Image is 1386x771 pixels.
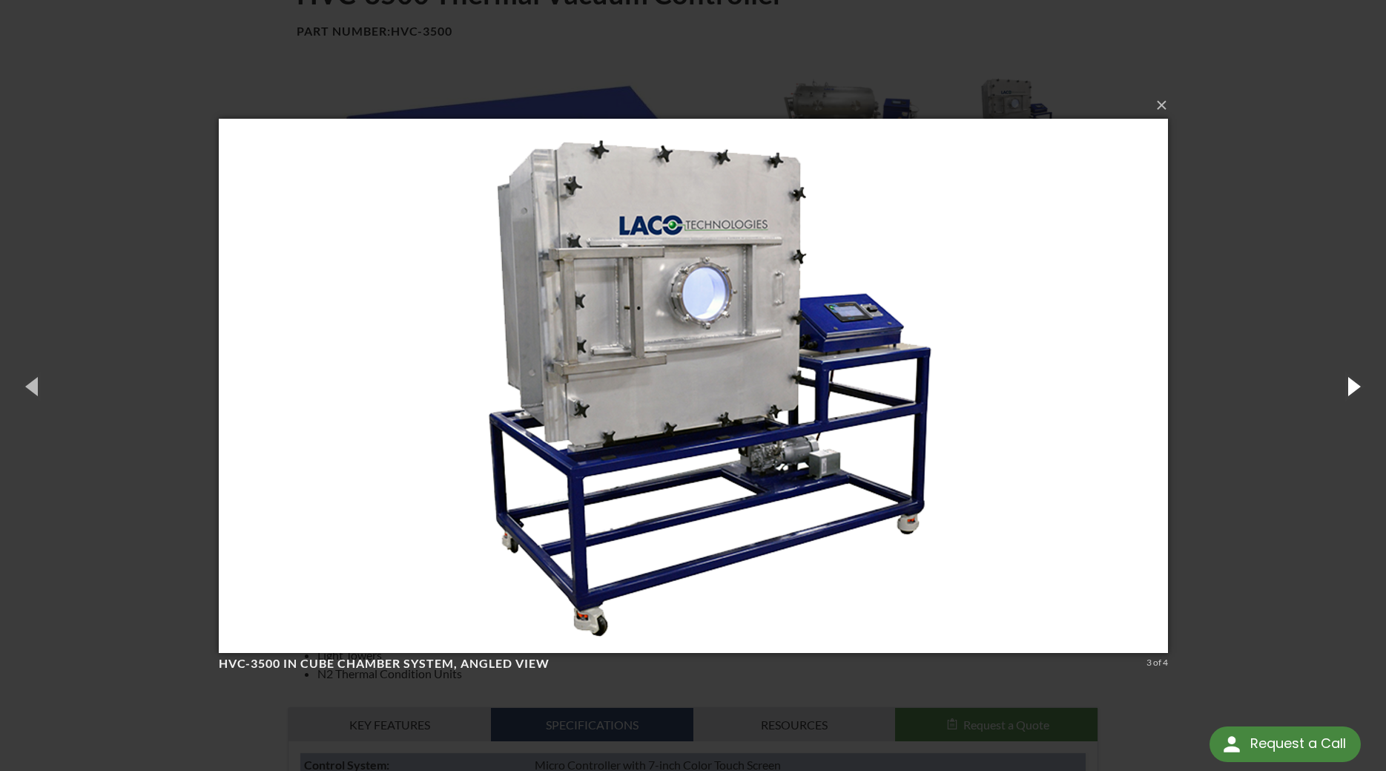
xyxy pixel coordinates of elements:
[1319,345,1386,427] button: Next (Right arrow key)
[1250,726,1346,761] div: Request a Call
[1146,656,1168,669] div: 3 of 4
[1210,726,1361,762] div: Request a Call
[219,656,1141,672] h4: HVC-3500 in Cube Chamber System, angled view
[223,89,1172,122] button: ×
[219,89,1168,683] img: HVC-3500 in Cube Chamber System, angled view
[1220,732,1244,756] img: round button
